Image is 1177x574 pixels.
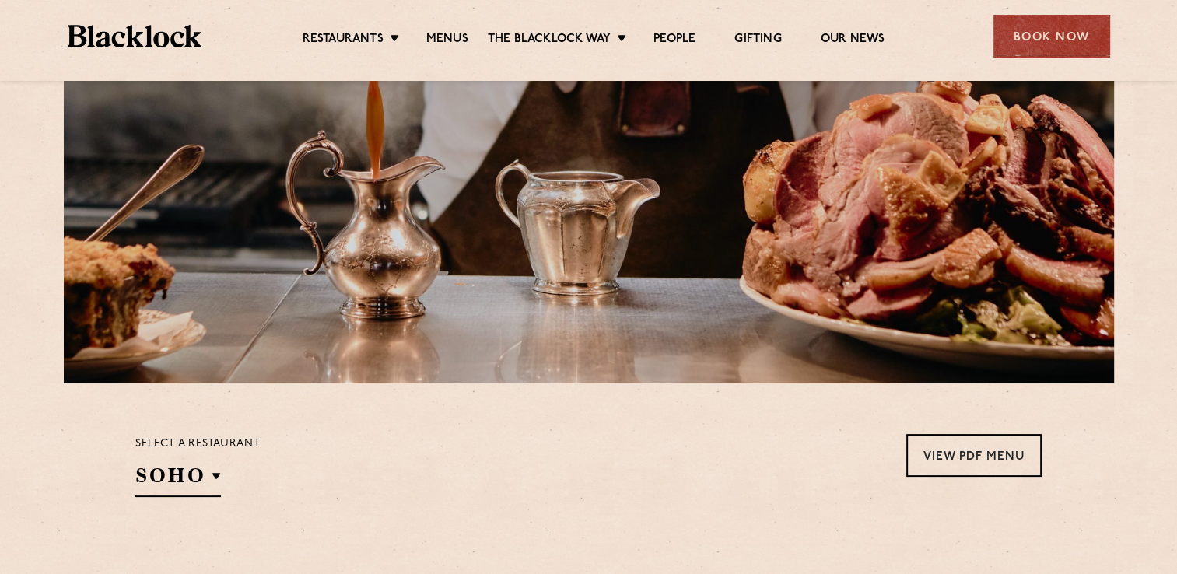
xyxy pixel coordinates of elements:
h2: SOHO [135,462,221,497]
a: Menus [426,32,468,49]
a: View PDF Menu [906,434,1042,477]
a: Restaurants [303,32,384,49]
a: Our News [821,32,885,49]
p: Select a restaurant [135,434,261,454]
a: The Blacklock Way [488,32,611,49]
img: BL_Textured_Logo-footer-cropped.svg [68,25,202,47]
a: Gifting [734,32,781,49]
a: People [653,32,695,49]
div: Book Now [993,15,1110,58]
